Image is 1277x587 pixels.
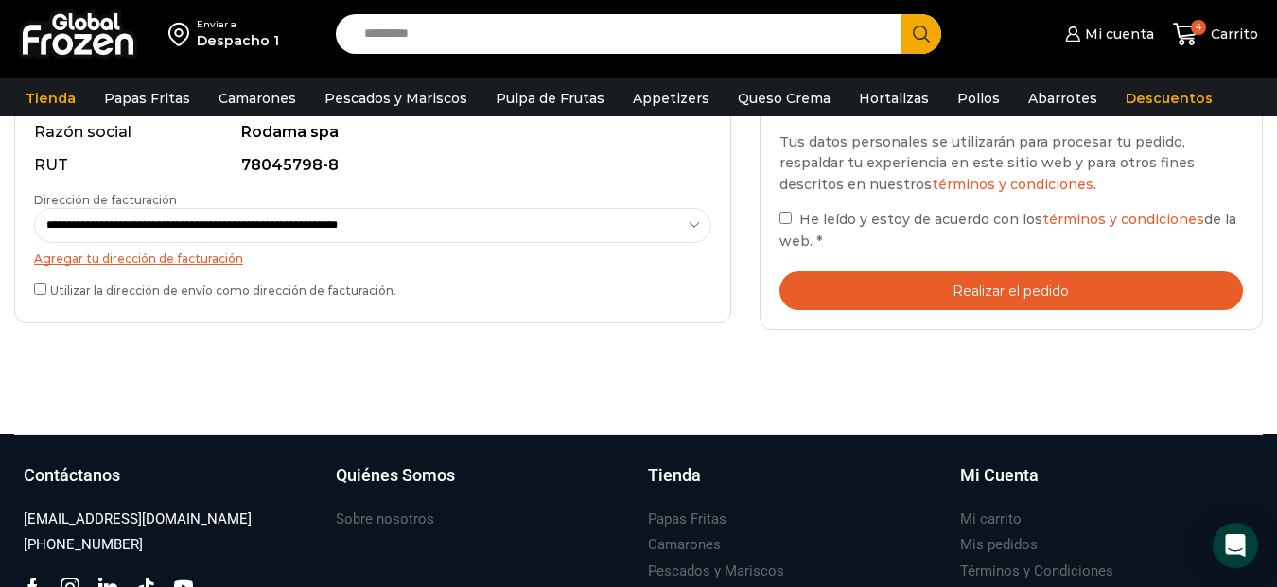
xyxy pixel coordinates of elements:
[241,122,702,144] div: Rodama spa
[24,509,252,529] h3: [EMAIL_ADDRESS][DOMAIN_NAME]
[960,463,1253,507] a: Mi Cuenta
[24,507,252,532] a: [EMAIL_ADDRESS][DOMAIN_NAME]
[336,463,455,488] h3: Quiénes Somos
[779,212,792,224] input: He leído y estoy de acuerdo con lostérminos y condicionesde la web. *
[24,463,317,507] a: Contáctanos
[197,31,279,50] div: Despacho 1
[24,463,120,488] h3: Contáctanos
[168,18,197,50] img: address-field-icon.svg
[34,283,46,295] input: Utilizar la dirección de envío como dirección de facturación.
[336,463,629,507] a: Quiénes Somos
[948,80,1009,116] a: Pollos
[34,208,711,243] select: Dirección de facturación
[336,507,434,532] a: Sobre nosotros
[336,509,434,529] h3: Sobre nosotros
[960,561,1113,581] h3: Términos y Condiciones
[1173,12,1258,57] a: 4 Carrito
[1191,20,1206,35] span: 4
[960,559,1113,584] a: Términos y Condiciones
[95,80,200,116] a: Papas Fritas
[728,80,840,116] a: Queso Crema
[16,80,85,116] a: Tienda
[1206,25,1258,43] span: Carrito
[1019,80,1107,116] a: Abarrotes
[648,561,784,581] h3: Pescados y Mariscos
[648,559,784,584] a: Pescados y Mariscos
[197,18,279,31] div: Enviar a
[932,176,1093,193] a: términos y condiciones
[315,80,477,116] a: Pescados y Mariscos
[623,80,719,116] a: Appetizers
[960,532,1038,558] a: Mis pedidos
[648,507,726,532] a: Papas Fritas
[901,14,941,54] button: Search button
[849,80,938,116] a: Hortalizas
[24,532,143,558] a: [PHONE_NUMBER]
[648,463,941,507] a: Tienda
[34,155,237,177] div: RUT
[24,535,143,555] h3: [PHONE_NUMBER]
[34,279,711,299] label: Utilizar la dirección de envío como dirección de facturación.
[1080,25,1154,43] span: Mi cuenta
[241,155,702,177] div: 78045798-8
[779,211,1236,249] span: He leído y estoy de acuerdo con los de la web.
[779,131,1244,195] p: Tus datos personales se utilizarán para procesar tu pedido, respaldar tu experiencia en este siti...
[209,80,306,116] a: Camarones
[816,233,822,250] abbr: requerido
[1116,80,1222,116] a: Descuentos
[1213,523,1258,568] div: Open Intercom Messenger
[1042,211,1204,228] a: términos y condiciones
[648,463,701,488] h3: Tienda
[960,463,1039,488] h3: Mi Cuenta
[960,535,1038,555] h3: Mis pedidos
[34,122,237,144] div: Razón social
[960,509,1022,529] h3: Mi carrito
[779,271,1244,310] button: Realizar el pedido
[648,509,726,529] h3: Papas Fritas
[486,80,614,116] a: Pulpa de Frutas
[648,532,721,558] a: Camarones
[34,251,243,266] a: Agregar tu dirección de facturación
[1060,15,1153,53] a: Mi cuenta
[34,192,711,243] label: Dirección de facturación
[960,507,1022,532] a: Mi carrito
[648,535,721,555] h3: Camarones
